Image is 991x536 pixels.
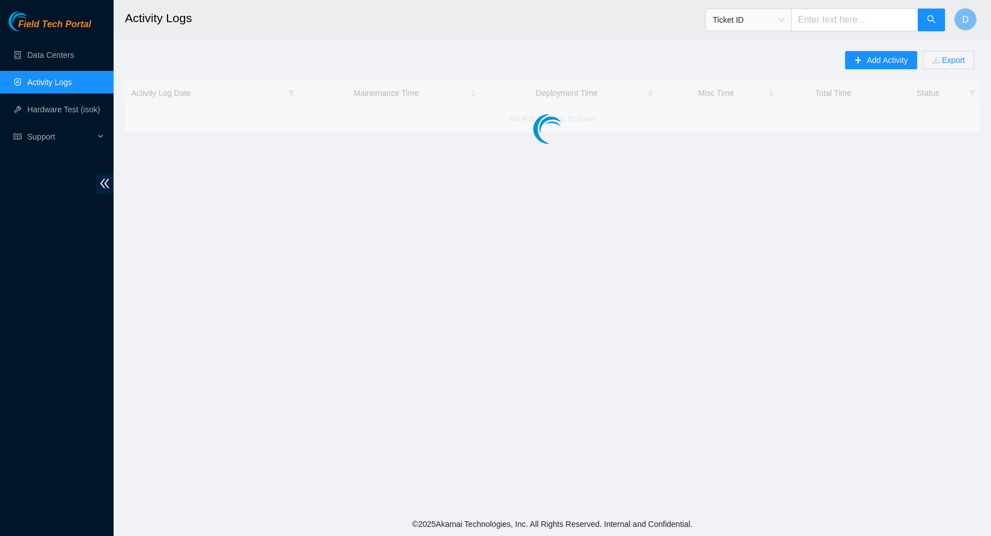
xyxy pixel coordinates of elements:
[14,133,22,141] span: read
[9,11,57,31] img: Akamai Technologies
[845,51,917,69] button: plusAdd Activity
[96,173,114,194] span: double-left
[27,78,72,87] a: Activity Logs
[27,125,94,148] span: Support
[18,19,91,30] span: Field Tech Portal
[867,54,908,66] span: Add Activity
[962,12,969,27] span: D
[27,105,100,114] a: Hardware Test (isok)
[114,512,991,536] footer: © 2025 Akamai Technologies, Inc. All Rights Reserved. Internal and Confidential.
[27,50,74,60] a: Data Centers
[713,11,784,28] span: Ticket ID
[923,51,974,69] button: downloadExport
[854,56,862,65] span: plus
[918,9,945,31] button: search
[954,8,977,31] button: D
[791,9,918,31] input: Enter text here...
[9,20,91,35] a: Akamai TechnologiesField Tech Portal
[927,15,936,26] span: search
